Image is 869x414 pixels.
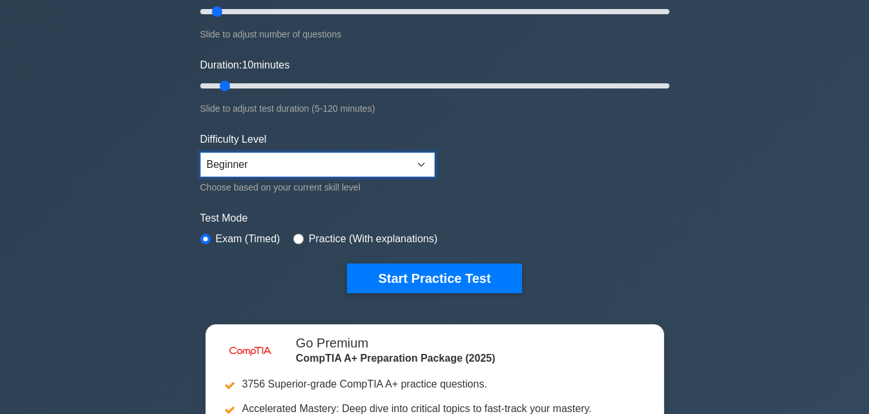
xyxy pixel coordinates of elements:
[216,231,280,247] label: Exam (Timed)
[309,231,437,247] label: Practice (With explanations)
[200,132,267,147] label: Difficulty Level
[200,26,669,42] div: Slide to adjust number of questions
[200,101,669,116] div: Slide to adjust test duration (5-120 minutes)
[347,264,521,293] button: Start Practice Test
[242,59,253,70] span: 10
[200,211,669,226] label: Test Mode
[200,180,435,195] div: Choose based on your current skill level
[200,57,290,73] label: Duration: minutes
